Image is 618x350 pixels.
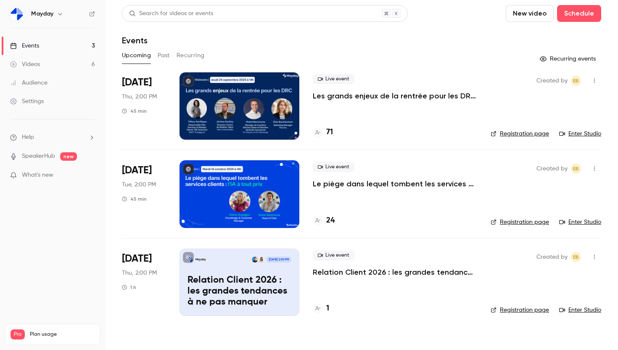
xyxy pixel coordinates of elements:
div: 45 min [122,196,147,202]
button: Recurring events [536,52,601,66]
span: Created by [536,164,568,174]
h6: Mayday [31,10,53,18]
a: SpeakerHub [22,152,55,161]
a: Registration page [491,130,549,138]
span: Plan usage [30,331,95,338]
h4: 24 [326,215,335,226]
button: Upcoming [122,49,151,62]
button: Recurring [177,49,205,62]
div: Search for videos or events [129,9,213,18]
div: Audience [10,79,48,87]
a: Le piège dans lequel tombent les services clients : l’IA à tout prix [313,179,477,189]
span: Created by [536,76,568,86]
a: Enter Studio [559,218,601,226]
div: Nov 13 Thu, 2:00 PM (Europe/Paris) [122,249,166,316]
span: Elise Boukhechem [571,252,581,262]
div: Videos [10,60,40,69]
li: help-dropdown-opener [10,133,95,142]
a: 1 [313,303,329,314]
img: Solène Nassif [258,257,264,262]
img: François Castro-Lara [252,257,258,262]
div: Sep 25 Thu, 2:00 PM (Europe/Paris) [122,72,166,140]
span: EB [573,76,579,86]
div: Events [10,42,39,50]
span: new [60,152,77,161]
a: Enter Studio [559,130,601,138]
span: EB [573,252,579,262]
button: Past [158,49,170,62]
span: Help [22,133,34,142]
span: Created by [536,252,568,262]
a: Relation Client 2026 : les grandes tendances à ne pas manquer [313,267,477,277]
span: Thu, 2:00 PM [122,269,157,277]
a: Registration page [491,218,549,226]
a: Les grands enjeux de la rentrée pour les DRC : cap sur la performance [313,91,477,101]
a: Enter Studio [559,306,601,314]
span: Thu, 2:00 PM [122,93,157,101]
span: [DATE] [122,252,152,265]
span: [DATE] 2:00 PM [266,257,291,262]
h4: 71 [326,127,333,138]
h4: 1 [326,303,329,314]
div: 45 min [122,108,147,114]
div: Settings [10,97,44,106]
img: Mayday [11,7,24,21]
span: Elise Boukhechem [571,76,581,86]
span: EB [573,164,579,174]
span: Tue, 2:00 PM [122,180,156,189]
p: Relation Client 2026 : les grandes tendances à ne pas manquer [188,275,291,308]
h1: Events [122,35,148,45]
span: Pro [11,329,25,339]
iframe: Noticeable Trigger [85,172,95,179]
span: Live event [313,74,354,84]
span: Elise Boukhechem [571,164,581,174]
div: Oct 14 Tue, 2:00 PM (Europe/Paris) [122,160,166,228]
p: Mayday [195,257,206,262]
a: Relation Client 2026 : les grandes tendances à ne pas manquerMaydaySolène NassifFrançois Castro-L... [180,249,299,316]
span: Live event [313,162,354,172]
a: 24 [313,215,335,226]
a: Registration page [491,306,549,314]
span: What's new [22,171,53,180]
button: New video [506,5,554,22]
span: [DATE] [122,164,152,177]
span: Live event [313,250,354,260]
span: [DATE] [122,76,152,89]
button: Schedule [557,5,601,22]
a: 71 [313,127,333,138]
div: 1 h [122,284,136,291]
